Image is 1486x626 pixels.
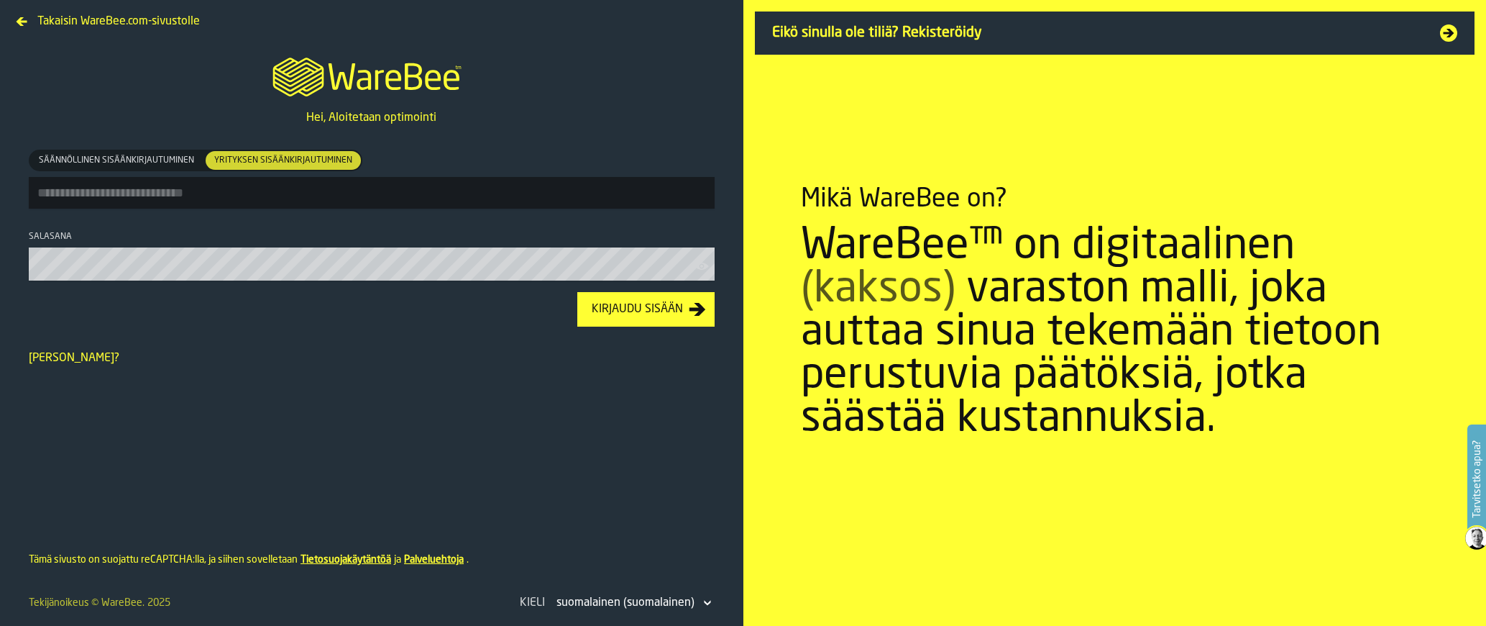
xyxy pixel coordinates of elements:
label: button-switch-multi-Säännöllinen sisäänkirjautuminen [29,150,204,171]
a: Palveluehtoja [404,555,464,565]
div: WareBee™ on digitaalinen varaston malli, joka auttaa sinua tekemään tietoon perustuvia päätöksiä,... [801,225,1429,441]
button: button-toolbar-Salasana [694,259,712,273]
a: logo-header [260,40,483,109]
div: Kieli [517,594,548,612]
div: thumb [206,151,361,170]
label: button-toolbar-Salasana [29,232,715,281]
span: Tekijänoikeus © [29,598,98,608]
div: Mikä WareBee on? [801,185,1007,214]
div: thumb [30,151,203,170]
label: button-switch-multi-Yrityksen sisäänkirjautuminen [204,150,362,171]
p: Hei, Aloitetaan optimointi [306,109,436,127]
div: Kirjaudu sisään [586,301,689,318]
span: (kaksos) [801,268,955,312]
label: button-toolbar-[object Object] [29,150,715,209]
span: Takaisin WareBee.com-sivustolle [37,13,200,30]
span: 2025 [147,598,170,608]
a: Tietosuojakäytäntöä [301,555,391,565]
input: button-toolbar-Salasana [29,248,715,281]
span: Eikö sinulla ole tiliä? Rekisteröidy [772,23,1423,43]
input: button-toolbar-[object Object] [29,177,715,209]
a: Takaisin WareBee.com-sivustolle [12,12,206,23]
label: Tarvitsetko apua? [1469,426,1485,532]
a: [PERSON_NAME]? [29,353,119,364]
a: Eikö sinulla ole tiliä? Rekisteröidy [755,12,1475,55]
div: Salasana [29,232,715,242]
span: Yrityksen sisäänkirjautuminen [208,154,358,167]
span: Säännöllinen sisäänkirjautuminen [33,154,200,167]
div: KieliDropdownMenuValue-fi-FI [517,591,715,614]
div: DropdownMenuValue-fi-FI [556,594,694,612]
button: button-Kirjaudu sisään [577,292,715,327]
a: WareBee. [101,598,145,608]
